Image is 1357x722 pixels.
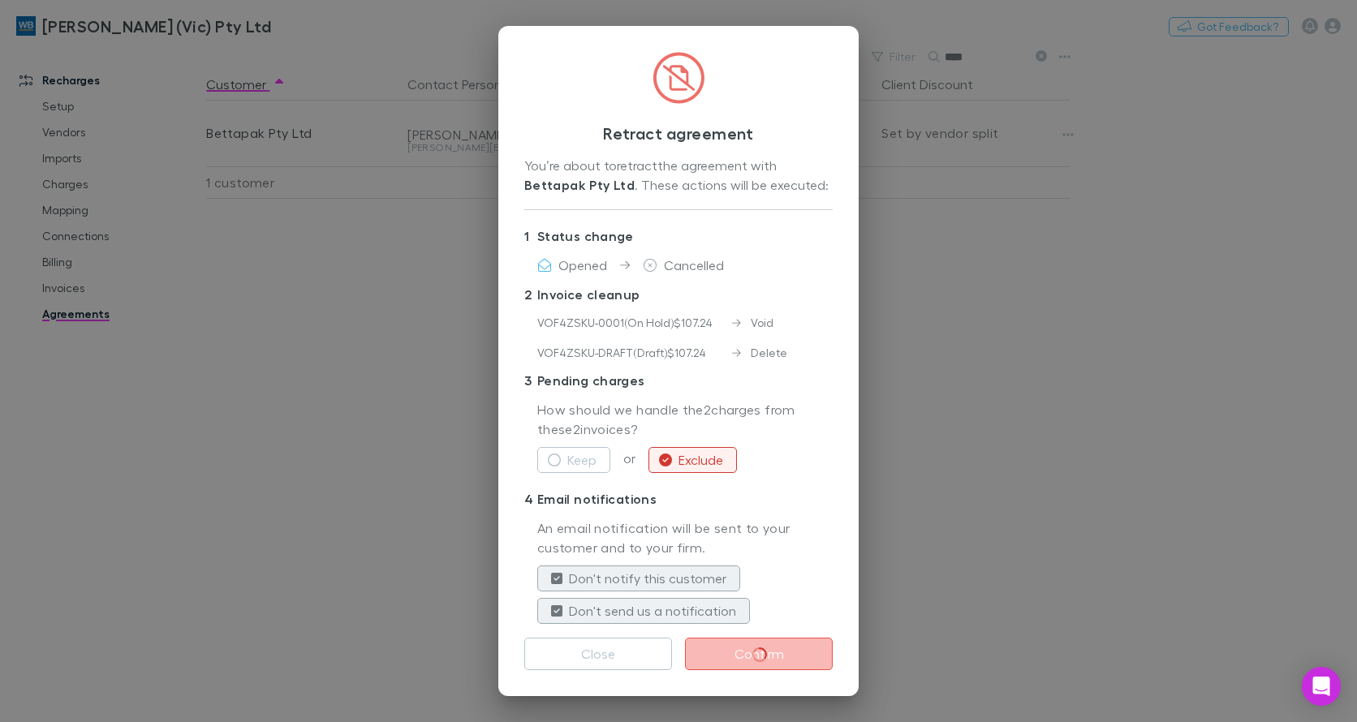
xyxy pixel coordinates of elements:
div: VOF4ZSKU-DRAFT ( Draft ) $107.24 [537,344,732,361]
button: Keep [537,447,610,473]
div: 1 [524,226,537,246]
button: Exclude [648,447,737,473]
label: Don't notify this customer [569,569,726,588]
button: Confirm [685,638,833,670]
span: Opened [558,257,607,273]
button: Close [524,638,672,670]
img: CircledFileSlash.svg [653,52,704,104]
div: Open Intercom Messenger [1302,667,1341,706]
button: Don't notify this customer [537,565,740,591]
div: Void [732,314,773,331]
p: Pending charges [524,367,833,393]
p: An email notification will be sent to your customer and to your firm. [537,518,833,559]
p: Email notifications [524,486,833,512]
strong: Bettapak Pty Ltd [524,177,635,193]
p: Status change [524,223,833,249]
div: VOF4ZSKU-0001 ( On Hold ) $107.24 [537,314,732,331]
p: Invoice cleanup [524,281,833,307]
span: Cancelled [664,257,724,273]
div: 2 [524,285,537,304]
div: 4 [524,489,537,509]
div: Delete [732,344,787,361]
div: You’re about to retract the agreement with . These actions will be executed: [524,156,833,196]
div: 3 [524,371,537,390]
label: Don't send us a notification [569,601,736,621]
p: How should we handle the 2 charges from these 2 invoices? [537,400,833,441]
h3: Retract agreement [524,123,833,143]
button: Don't send us a notification [537,598,750,624]
span: or [610,450,648,466]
